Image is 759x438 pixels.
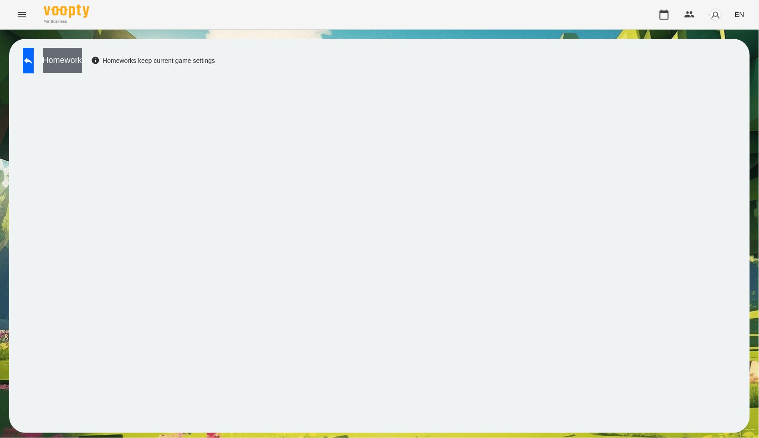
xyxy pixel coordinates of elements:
[44,19,89,25] span: For Business
[44,5,89,18] img: Voopty Logo
[731,6,748,23] button: EN
[11,4,33,26] button: Menu
[709,8,722,21] img: avatar_s.png
[735,10,744,19] span: EN
[91,56,215,65] div: Homeworks keep current game settings
[43,48,82,73] button: Homework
